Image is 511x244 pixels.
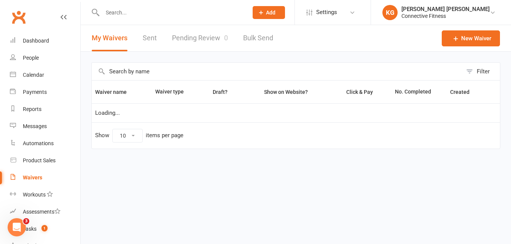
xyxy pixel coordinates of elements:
div: Payments [23,89,47,95]
span: 3 [23,218,29,224]
button: Draft? [206,87,236,97]
button: Created [450,87,478,97]
span: Waiver name [95,89,135,95]
div: People [23,55,39,61]
div: Assessments [23,209,60,215]
span: 1 [41,225,48,231]
a: Workouts [10,186,80,203]
span: Show on Website? [264,89,308,95]
a: Clubworx [9,8,28,27]
div: Filter [477,67,490,76]
a: Calendar [10,67,80,84]
input: Search by name [92,63,462,80]
a: Assessments [10,203,80,220]
span: Click & Pay [346,89,373,95]
button: Show on Website? [257,87,316,97]
div: Connective Fitness [401,13,490,19]
button: Click & Pay [339,87,381,97]
a: Reports [10,101,80,118]
iframe: Intercom live chat [8,218,26,236]
div: Waivers [23,174,42,181]
a: Waivers [10,169,80,186]
a: Sent [143,25,157,51]
input: Search... [100,7,243,18]
div: Workouts [23,192,46,198]
a: People [10,49,80,67]
a: Bulk Send [243,25,273,51]
a: Dashboard [10,32,80,49]
div: items per page [146,132,183,139]
a: Product Sales [10,152,80,169]
a: New Waiver [442,30,500,46]
td: Loading... [92,103,500,122]
a: Tasks 1 [10,220,80,238]
a: Pending Review0 [172,25,228,51]
div: Tasks [23,226,37,232]
div: Messages [23,123,47,129]
div: Show [95,129,183,143]
a: Automations [10,135,80,152]
a: Payments [10,84,80,101]
button: Waiver name [95,87,135,97]
div: Calendar [23,72,44,78]
a: Messages [10,118,80,135]
th: No. Completed [392,81,447,103]
span: 0 [224,34,228,42]
span: Created [450,89,478,95]
div: Product Sales [23,157,56,163]
span: Add [266,10,275,16]
button: Add [253,6,285,19]
div: Reports [23,106,41,112]
th: Waiver type [152,81,197,103]
button: My Waivers [92,25,127,51]
span: Draft? [213,89,228,95]
div: KG [382,5,398,20]
span: Settings [316,4,337,21]
div: [PERSON_NAME] [PERSON_NAME] [401,6,490,13]
div: Dashboard [23,38,49,44]
button: Filter [462,63,500,80]
div: Automations [23,140,54,146]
